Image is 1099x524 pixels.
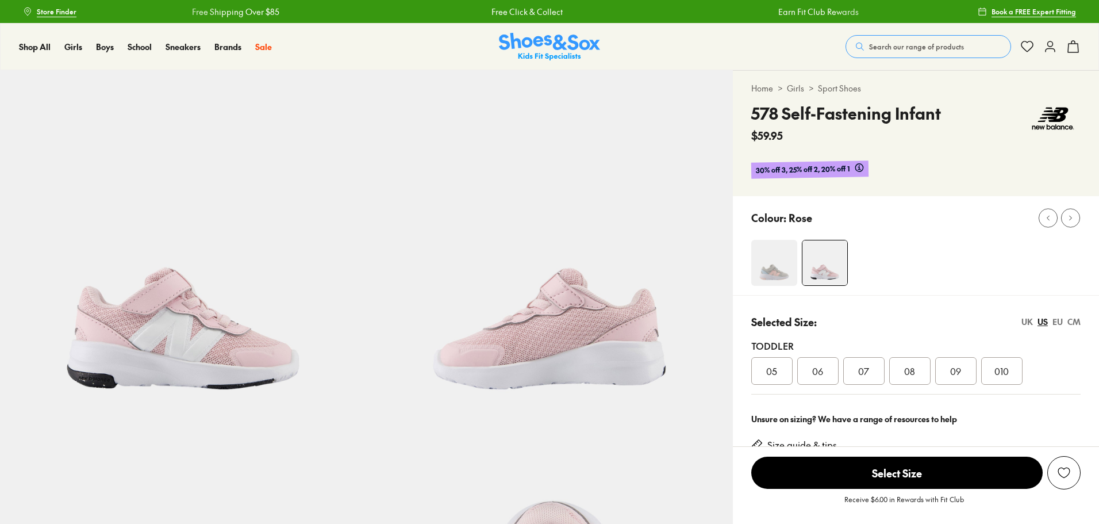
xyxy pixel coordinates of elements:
img: 4-551759_1 [751,240,797,286]
span: $59.95 [751,128,783,143]
span: Store Finder [37,6,76,17]
span: 010 [994,364,1009,378]
span: Shop All [19,41,51,52]
span: 30% off 3, 25% off 2, 20% off 1 [755,163,850,176]
div: > > [751,82,1081,94]
span: 05 [766,364,777,378]
a: Brands [214,41,241,53]
a: Girls [787,82,804,94]
p: Rose [789,210,812,225]
img: Vendor logo [1025,101,1081,136]
img: 4-533757_1 [802,240,847,285]
p: Selected Size: [751,314,817,330]
div: US [1037,316,1048,328]
button: Search our range of products [846,35,1011,58]
a: Size guide & tips [767,439,837,452]
a: Shoes & Sox [499,33,600,61]
a: Home [751,82,773,94]
div: UK [1021,316,1033,328]
h4: 578 Self-Fastening Infant [751,101,941,125]
a: Sport Shoes [818,82,861,94]
div: Toddler [751,339,1081,353]
a: Shop All [19,41,51,53]
a: Girls [64,41,82,53]
div: CM [1067,316,1081,328]
a: Sale [255,41,272,53]
span: 07 [858,364,869,378]
span: School [128,41,152,52]
button: Add to Wishlist [1047,456,1081,489]
span: Boys [96,41,114,52]
p: Colour: [751,210,786,225]
span: Book a FREE Expert Fitting [992,6,1076,17]
img: 5-533758_1 [366,70,732,437]
a: School [128,41,152,53]
a: Earn Fit Club Rewards [778,6,859,18]
span: Sale [255,41,272,52]
p: Receive $6.00 in Rewards with Fit Club [844,494,964,515]
a: Free Click & Collect [491,6,563,18]
a: Book a FREE Expert Fitting [978,1,1076,22]
div: Unsure on sizing? We have a range of resources to help [751,413,1081,425]
a: Store Finder [23,1,76,22]
span: 08 [904,364,915,378]
button: Select Size [751,456,1043,489]
span: Sneakers [166,41,201,52]
div: EU [1052,316,1063,328]
span: Select Size [751,457,1043,489]
a: Free Shipping Over $85 [192,6,279,18]
span: 09 [950,364,961,378]
a: Boys [96,41,114,53]
span: Brands [214,41,241,52]
a: Sneakers [166,41,201,53]
span: Girls [64,41,82,52]
img: SNS_Logo_Responsive.svg [499,33,600,61]
span: Search our range of products [869,41,964,52]
span: 06 [812,364,823,378]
